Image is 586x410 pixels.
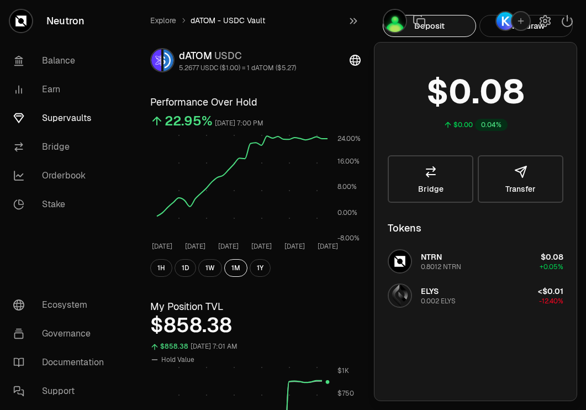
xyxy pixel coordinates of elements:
div: 0.04% [475,119,508,131]
h3: My Position TVL [150,299,361,314]
div: Tokens [388,220,421,236]
span: NTRN [421,252,442,262]
span: $0.08 [541,252,563,262]
button: 1M [224,259,247,277]
div: $858.38 [150,314,361,337]
h3: Performance Over Hold [150,94,361,110]
span: <$0.01 [538,286,563,296]
div: $0.00 [453,120,473,129]
a: Support [4,377,119,406]
tspan: [DATE] [318,242,338,251]
tspan: 16.00% [337,157,360,166]
a: Bridge [388,155,473,203]
img: ELYS Logo [389,285,411,307]
span: Bridge [418,185,444,193]
div: $858.38 [160,340,188,353]
tspan: 8.00% [337,182,357,191]
div: 22.95% [165,112,213,130]
span: Transfer [505,185,536,193]
div: dATOM [179,48,296,64]
span: USDC [214,49,242,62]
button: ELYS LogoELYS0.002 ELYS<$0.01-12.40% [381,279,570,312]
img: USDC Logo [163,49,173,71]
a: Explore [150,15,176,26]
img: NTRN Logo [389,250,411,272]
img: dATOM Logo [151,49,161,71]
div: 0.002 ELYS [421,297,456,306]
tspan: 0.00% [337,208,357,217]
tspan: [DATE] [218,242,239,251]
div: [DATE] 7:01 AM [191,340,237,353]
a: Balance [4,46,119,75]
button: Keplr [495,11,531,31]
div: [DATE] 7:00 PM [215,117,263,130]
button: 1H [150,259,172,277]
button: 1W [198,259,222,277]
button: 1Y [250,259,271,277]
tspan: [DATE] [251,242,272,251]
a: Orderbook [4,161,119,190]
span: Hold Value [161,355,194,364]
span: -12.40% [539,297,563,306]
nav: breadcrumb [150,15,361,26]
tspan: $750 [337,389,354,398]
img: Atom Staking [384,10,406,32]
a: Ecosystem [4,291,119,319]
button: Atom Staking [383,9,407,33]
a: Stake [4,190,119,219]
tspan: [DATE] [185,242,205,251]
a: Governance [4,319,119,348]
button: NTRN LogoNTRN0.8012 NTRN$0.08+0.05% [381,245,570,278]
tspan: $1K [337,366,349,375]
button: 1D [175,259,196,277]
button: Transfer [478,155,563,203]
tspan: 24.00% [337,134,361,143]
tspan: -8.00% [337,234,360,243]
a: Supervaults [4,104,119,133]
div: 5.2677 USDC ($1.00) = 1 dATOM ($5.27) [179,64,296,72]
a: Earn [4,75,119,104]
a: Documentation [4,348,119,377]
span: dATOM - USDC Vault [191,15,265,26]
span: +0.05% [540,262,563,271]
tspan: [DATE] [152,242,172,251]
span: ELYS [421,286,439,296]
a: Bridge [4,133,119,161]
tspan: [DATE] [284,242,305,251]
img: Keplr [497,12,514,30]
div: 0.8012 NTRN [421,262,461,271]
